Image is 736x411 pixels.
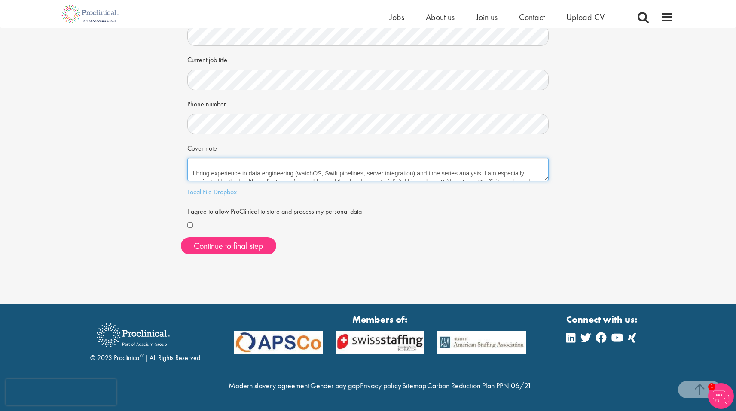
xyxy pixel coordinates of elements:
strong: Connect with us: [566,313,639,326]
div: © 2023 Proclinical | All Rights Reserved [90,317,200,363]
label: Current job title [187,52,227,65]
img: Proclinical Recruitment [90,317,176,353]
a: Sitemap [402,381,426,390]
strong: Members of: [234,313,526,326]
label: Cover note [187,141,217,154]
a: Contact [519,12,545,23]
img: APSCo [329,331,431,354]
a: About us [426,12,455,23]
a: Dropbox [214,187,237,196]
a: Local File [187,187,212,196]
a: Gender pay gap [310,381,360,390]
img: APSCo [431,331,533,354]
iframe: reCAPTCHA [6,379,116,405]
sup: ® [140,352,144,359]
a: Upload CV [566,12,605,23]
a: Jobs [390,12,404,23]
a: Carbon Reduction Plan PPN 06/21 [427,381,531,390]
label: Phone number [187,97,226,109]
label: I agree to allow ProClinical to store and process my personal data [187,204,362,217]
button: Continue to final step [181,237,276,254]
img: Chatbot [708,383,734,409]
a: Join us [476,12,498,23]
span: 1 [708,383,715,390]
a: Modern slavery agreement [229,381,309,390]
a: Privacy policy [360,381,401,390]
img: APSCo [228,331,330,354]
